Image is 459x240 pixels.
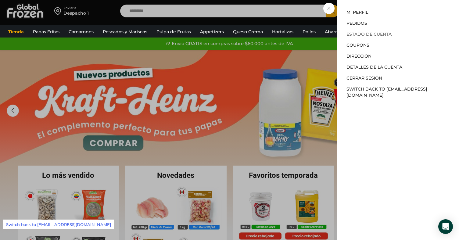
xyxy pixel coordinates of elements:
[66,26,97,38] a: Camarones
[346,42,369,48] a: Coupons
[346,53,371,59] a: Dirección
[100,26,150,38] a: Pescados y Mariscos
[346,20,367,26] a: Pedidos
[346,31,392,37] a: Estado de Cuenta
[153,26,194,38] a: Pulpa de Frutas
[230,26,266,38] a: Queso Crema
[346,64,402,70] a: Detalles de la cuenta
[346,86,427,98] a: Switch back to [EMAIL_ADDRESS][DOMAIN_NAME]
[3,220,114,229] a: Switch back to [EMAIL_ADDRESS][DOMAIN_NAME]
[269,26,296,38] a: Hortalizas
[30,26,63,38] a: Papas Fritas
[197,26,227,38] a: Appetizers
[299,26,319,38] a: Pollos
[322,26,350,38] a: Abarrotes
[438,219,453,234] div: Open Intercom Messenger
[346,9,368,15] a: Mi perfil
[346,75,382,81] a: Cerrar sesión
[5,26,27,38] a: Tienda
